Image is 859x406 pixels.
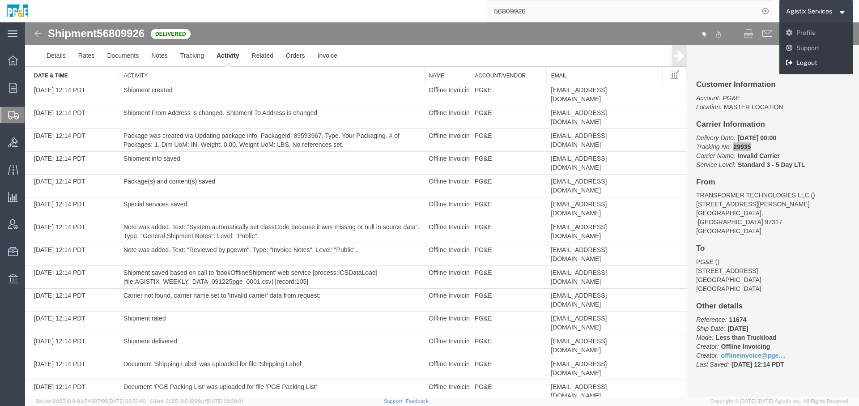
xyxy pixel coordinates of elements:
[445,358,522,380] td: PG&E
[786,6,832,16] span: Agistix Services
[526,361,582,377] span: [EMAIL_ADDRESS][DOMAIN_NAME]
[671,112,710,119] i: Delivery Date:
[775,26,815,41] button: Assign To
[399,107,445,129] td: Offline Invoicing
[445,44,522,61] th: Account/Vendor: activate to sort column ascending
[671,280,825,288] h4: Other details
[445,198,522,221] td: PG&E
[445,152,522,175] td: PG&E
[671,263,736,270] span: [GEOGRAPHIC_DATA]
[706,338,759,346] span: [DATE] 12:14 PDT
[710,397,848,405] span: Copyright © [DATE]-[DATE] Agistix Inc., All Rights Reserved
[526,87,582,103] span: [EMAIL_ADDRESS][DOMAIN_NAME]
[521,44,637,61] th: Email: activate to sort column ascending
[786,6,847,17] button: Agistix Services
[708,121,726,128] b: 29935
[94,175,399,198] td: Special services saved
[779,41,853,56] a: Support
[445,129,522,152] td: PG&E
[671,222,825,231] h4: To
[94,44,399,61] th: Activity: activate to sort column ascending
[671,303,700,310] i: Ship Date:
[696,321,745,328] b: Offline Invoicing
[445,312,522,335] td: PG&E
[94,289,399,312] td: Shipment rated
[642,44,658,60] button: Manage table columns
[399,175,445,198] td: Offline Invoicing
[671,58,825,67] h4: Customer Information
[47,22,76,44] a: Rates
[696,329,761,337] a: offlineinvoice@pge....
[445,61,522,84] td: PG&E
[94,266,399,289] td: Carrier not found, carrier name set to 'Invalid carrier' data from request:
[94,107,399,129] td: Package was created via Updating package info. PackageId: 89593967. Type. Your Packaging. # of Pa...
[671,321,694,328] i: Creator:
[76,22,120,44] a: Documents
[94,244,399,266] td: Shipment saved based on call to 'bookOfflineShipment' web service [process:ICSDataLoad] [file:AGI...
[445,84,522,107] td: PG&E
[286,22,319,44] a: Invoice
[399,289,445,312] td: Offline Invoicing
[399,358,445,380] td: Offline Invoicing
[779,26,853,41] a: Profile
[671,71,825,89] p: MASTER LOCATION
[526,338,582,354] span: [EMAIL_ADDRESS][DOMAIN_NAME]
[94,198,399,221] td: Note was added. Text: "System automatically set classCode because it was missing or null in sourc...
[384,398,406,404] a: Support
[25,22,859,397] iframe: To enrich screen reader interactions, please activate Accessibility in Grammarly extension settings
[399,44,445,61] th: Name: activate to sort column ascending
[150,398,243,404] span: Client: 2025.19.0-129fbcf
[94,312,399,335] td: Shipment delivered
[671,139,710,146] i: Service Level:
[526,201,582,217] span: [EMAIL_ADDRESS][DOMAIN_NAME]
[94,221,399,244] td: Note was added. Text: "Reviewed by pgewm". Type: "Invoice Notes". Level: "Public".
[671,72,695,79] i: Account:
[399,335,445,358] td: Offline Invoicing
[445,175,522,198] td: PG&E
[526,247,582,263] span: [EMAIL_ADDRESS][DOMAIN_NAME]
[185,22,221,44] a: Activity
[399,312,445,335] td: Offline Invoicing
[406,398,429,404] a: Feedback
[526,224,582,240] span: [EMAIL_ADDRESS][DOMAIN_NAME]
[94,358,399,380] td: Document 'PGE Packing List' was uploaded for file 'PGE Packing List'
[526,64,582,80] span: [EMAIL_ADDRESS][DOMAIN_NAME]
[671,329,694,337] i: Creator:
[671,235,825,271] address: PG&E () [STREET_ADDRESS] [GEOGRAPHIC_DATA]
[94,61,399,84] td: Shipment created
[526,132,582,149] span: [EMAIL_ADDRESS][DOMAIN_NAME]
[399,266,445,289] td: Offline Invoicing
[255,22,286,44] a: Orders
[713,130,755,137] b: Invalid Carrier
[120,22,149,44] a: Notes
[108,398,146,404] span: [DATE] 09:50:40
[6,4,29,18] img: logo
[445,221,522,244] td: PG&E
[445,266,522,289] td: PG&E
[487,0,759,22] input: Search for shipment number, reference number
[671,121,706,128] i: Tracking No:
[445,289,522,312] td: PG&E
[94,84,399,107] td: Shipment From Address is changed. Shipment To Address is changed
[399,129,445,152] td: Offline Invoicing
[671,156,825,164] h4: From
[399,61,445,84] td: Offline Invoicing
[526,292,582,308] span: [EMAIL_ADDRESS][DOMAIN_NAME]
[779,56,853,71] a: Logout
[671,81,697,88] i: Location:
[445,107,522,129] td: PG&E
[94,129,399,152] td: Shipment info saved
[671,294,702,301] i: Reference:
[691,312,751,319] b: Less than Truckload
[36,398,146,404] span: Server: 2025.19.0-91c74307f99
[149,22,185,44] a: Tracking
[671,312,689,319] i: Mode:
[221,22,255,44] a: Related
[445,335,522,358] td: PG&E
[704,294,721,301] b: 11674
[702,303,723,310] b: [DATE]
